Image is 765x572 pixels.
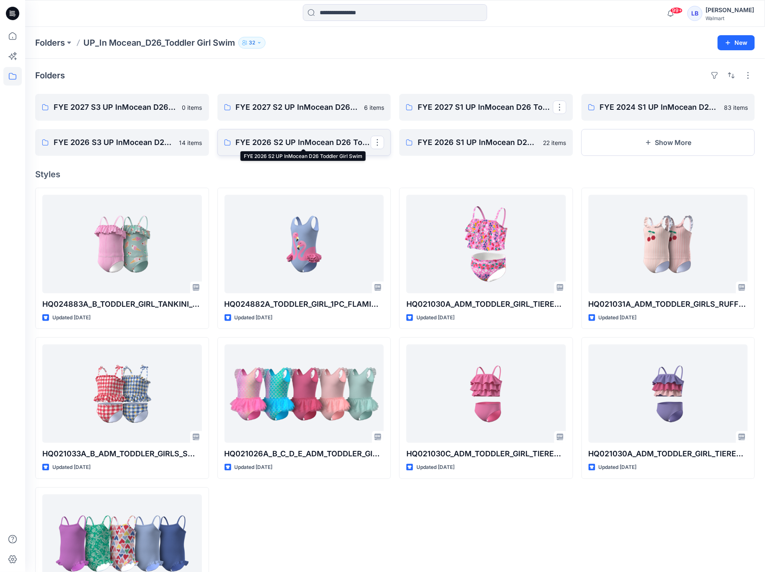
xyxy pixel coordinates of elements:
p: HQ021030A_ADM_TODDLER_GIRL_TIERED_RUFFLE_MIDKINI [589,448,748,460]
p: FYE 2027 S1 UP InMocean D26 Toddler Girl Swim [418,101,553,113]
p: 14 items [179,138,202,147]
p: Updated [DATE] [599,463,637,472]
p: 6 items [364,103,384,112]
p: HQ021031A_ADM_TODDLER_GIRLS_RUFFLE_STRAP_TANKINI [589,298,748,310]
p: Updated [DATE] [599,313,637,322]
h4: Styles [35,169,755,179]
span: 99+ [670,7,683,14]
a: FYE 2026 S3 UP InMocean D26 Toddler Girl Swim14 items [35,129,209,156]
a: FYE 2027 S2 UP InMocean D26 Toddler Girl Swim6 items [217,94,391,121]
a: HQ021030A_ADM_TODDLER_GIRL_TIERED_RUFFLE_MIDKINI [589,344,748,443]
p: FYE 2026 S1 UP InMocean D26 Toddler Girl Swim [418,137,538,148]
p: Updated [DATE] [235,463,273,472]
a: HQ024882A_TODDLER_GIRL_1PC_FLAMINGO_W_RUFFLE [225,195,384,293]
button: 32 [238,37,266,49]
a: FYE 2026 S2 UP InMocean D26 Toddler Girl Swim [217,129,391,156]
div: [PERSON_NAME] [706,5,755,15]
p: Updated [DATE] [52,463,90,472]
p: 0 items [182,103,202,112]
p: FYE 2027 S2 UP InMocean D26 Toddler Girl Swim [236,101,359,113]
a: FYE 2026 S1 UP InMocean D26 Toddler Girl Swim22 items [399,129,573,156]
p: HQ021026A_B_C_D_E_ADM_TODDLER_GIRLS_TUTU_ONE_PIECE [225,448,384,460]
p: HQ024883A_B_TODDLER_GIRL_TANKINI_W_NECKLINE_RUFFLE [42,298,202,310]
button: New [718,35,755,50]
p: Updated [DATE] [52,313,90,322]
a: HQ024883A_B_TODDLER_GIRL_TANKINI_W_NECKLINE_RUFFLE [42,195,202,293]
p: HQ021030C_ADM_TODDLER_GIRL_TIERED_RUFFLE_MIDKINI [406,448,566,460]
div: Walmart [706,15,755,21]
p: HQ021033A_B_ADM_TODDLER_GIRLS_SMOCKED_MIDKINI [42,448,202,460]
p: HQ021030A_ADM_TODDLER_GIRL_TIERED_RUFFLE_MIDKINI [406,298,566,310]
button: Show More [582,129,755,156]
p: FYE 2024 S1 UP InMocean D26 Toddler Girl Swim [600,101,720,113]
a: FYE 2024 S1 UP InMocean D26 Toddler Girl Swim83 items [582,94,755,121]
p: 32 [249,38,255,47]
a: FYE 2027 S1 UP InMocean D26 Toddler Girl Swim [399,94,573,121]
p: Updated [DATE] [416,463,455,472]
p: 83 items [724,103,748,112]
a: HQ021030C_ADM_TODDLER_GIRL_TIERED_RUFFLE_MIDKINI [406,344,566,443]
a: HQ021033A_B_ADM_TODDLER_GIRLS_SMOCKED_MIDKINI [42,344,202,443]
p: Updated [DATE] [416,313,455,322]
a: HQ021030A_ADM_TODDLER_GIRL_TIERED_RUFFLE_MIDKINI [406,195,566,293]
a: HQ021026A_B_C_D_E_ADM_TODDLER_GIRLS_TUTU_ONE_PIECE [225,344,384,443]
p: UP_In Mocean_D26_Toddler Girl Swim [83,37,235,49]
a: FYE 2027 S3 UP InMocean D26 Toddler Girl Swim0 items [35,94,209,121]
h4: Folders [35,70,65,80]
a: HQ021031A_ADM_TODDLER_GIRLS_RUFFLE_STRAP_TANKINI [589,195,748,293]
p: Updated [DATE] [235,313,273,322]
p: FYE 2027 S3 UP InMocean D26 Toddler Girl Swim [54,101,177,113]
p: 22 items [543,138,566,147]
a: Folders [35,37,65,49]
p: HQ024882A_TODDLER_GIRL_1PC_FLAMINGO_W_RUFFLE [225,298,384,310]
p: FYE 2026 S3 UP InMocean D26 Toddler Girl Swim [54,137,174,148]
p: FYE 2026 S2 UP InMocean D26 Toddler Girl Swim [236,137,371,148]
div: LB [687,6,703,21]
